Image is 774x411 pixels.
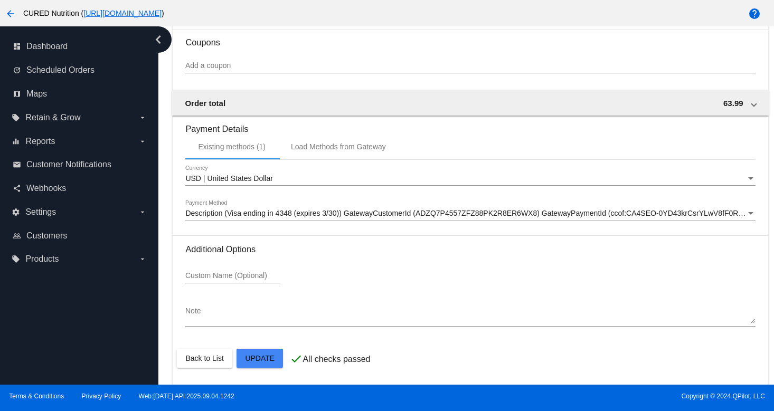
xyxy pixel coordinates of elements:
h3: Additional Options [185,244,755,254]
mat-select: Payment Method [185,209,755,218]
div: Load Methods from Gateway [291,142,386,151]
span: CURED Nutrition ( ) [23,9,164,17]
i: arrow_drop_down [138,113,147,122]
i: people_outline [13,232,21,240]
input: Custom Name (Optional) [185,272,280,280]
i: equalizer [12,137,20,146]
i: arrow_drop_down [138,137,147,146]
span: Update [245,354,275,362]
span: Dashboard [26,42,68,51]
i: share [13,184,21,193]
i: dashboard [13,42,21,51]
span: Reports [25,137,55,146]
mat-expansion-panel-header: Order total 63.99 [172,90,768,116]
a: map Maps [13,85,147,102]
span: Maps [26,89,47,99]
a: people_outline Customers [13,227,147,244]
mat-select: Currency [185,175,755,183]
a: Privacy Policy [82,393,121,400]
a: dashboard Dashboard [13,38,147,55]
mat-icon: check [290,352,303,365]
i: map [13,90,21,98]
p: All checks passed [303,355,370,364]
button: Update [237,349,283,368]
a: email Customer Notifications [13,156,147,173]
i: local_offer [12,255,20,263]
a: Terms & Conditions [9,393,64,400]
i: chevron_left [150,31,167,48]
span: Products [25,254,59,264]
mat-icon: arrow_back [4,7,17,20]
i: local_offer [12,113,20,122]
i: arrow_drop_down [138,255,147,263]
h3: Payment Details [185,116,755,134]
a: share Webhooks [13,180,147,197]
input: Add a coupon [185,62,755,70]
button: Back to List [177,349,232,368]
span: Copyright © 2024 QPilot, LLC [396,393,765,400]
span: Customer Notifications [26,160,111,169]
span: Webhooks [26,184,66,193]
i: update [13,66,21,74]
span: 63.99 [723,99,743,108]
span: USD | United States Dollar [185,174,272,183]
span: Description (Visa ending in 4348 (expires 3/30)) GatewayCustomerId (ADZQ7P4557ZFZ88PK2R8ER6WX8) G... [185,209,760,217]
mat-icon: help [748,7,761,20]
span: Settings [25,207,56,217]
span: Retain & Grow [25,113,80,122]
a: update Scheduled Orders [13,62,147,79]
i: email [13,160,21,169]
i: arrow_drop_down [138,208,147,216]
div: Existing methods (1) [198,142,266,151]
span: Scheduled Orders [26,65,95,75]
span: Order total [185,99,225,108]
span: Customers [26,231,67,241]
a: [URL][DOMAIN_NAME] [83,9,162,17]
a: Web:[DATE] API:2025.09.04.1242 [139,393,234,400]
h3: Coupons [185,30,755,47]
i: settings [12,208,20,216]
span: Back to List [185,354,223,362]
